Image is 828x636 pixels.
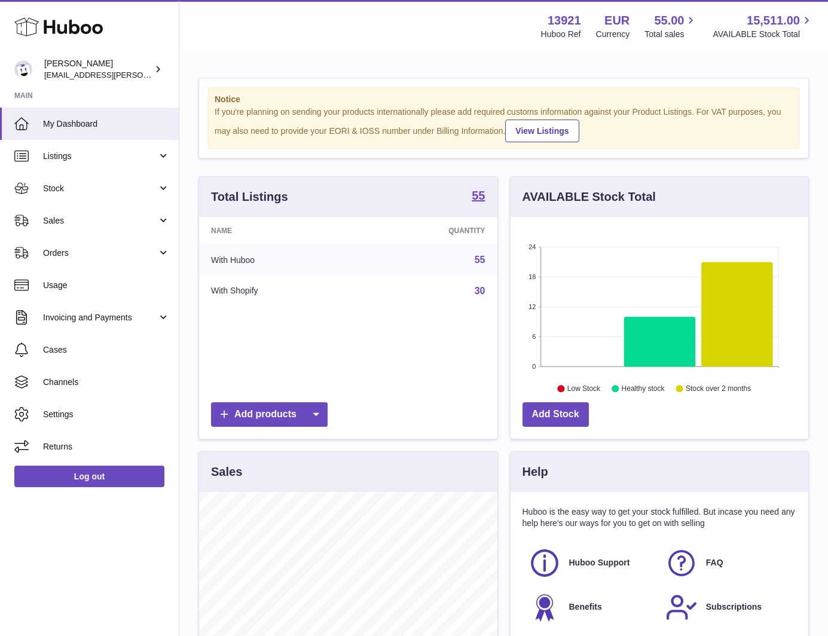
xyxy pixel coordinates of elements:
span: Cases [43,344,170,356]
span: 15,511.00 [747,13,800,29]
img: europe@orea.uk [14,60,32,78]
text: Stock over 2 months [686,384,751,393]
a: Add Stock [523,402,589,427]
span: Settings [43,409,170,420]
span: Huboo Support [569,557,630,568]
span: Stock [43,183,157,194]
a: 30 [475,286,485,296]
h3: Total Listings [211,189,288,205]
a: 55.00 Total sales [644,13,698,40]
a: View Listings [505,120,579,142]
strong: EUR [604,13,630,29]
a: FAQ [665,547,790,579]
span: Sales [43,215,157,227]
span: Invoicing and Payments [43,312,157,323]
a: Subscriptions [665,591,790,623]
span: Orders [43,247,157,259]
a: Huboo Support [528,547,653,579]
span: [EMAIL_ADDRESS][PERSON_NAME][DOMAIN_NAME] [44,70,240,79]
text: 24 [528,243,536,250]
span: My Dashboard [43,118,170,130]
text: 12 [528,303,536,310]
a: Log out [14,466,164,487]
div: Huboo Ref [541,29,581,40]
text: 6 [532,333,536,340]
span: Benefits [569,601,602,613]
strong: 13921 [548,13,581,29]
span: Total sales [644,29,698,40]
text: 18 [528,273,536,280]
span: Subscriptions [706,601,762,613]
a: 55 [475,255,485,265]
span: Usage [43,280,170,291]
h3: Help [523,464,548,480]
td: With Huboo [199,244,360,276]
th: Quantity [360,217,497,244]
strong: Notice [215,94,793,105]
div: If you're planning on sending your products internationally please add required customs informati... [215,106,793,142]
span: Channels [43,377,170,388]
span: FAQ [706,557,723,568]
a: Add products [211,402,328,427]
strong: 55 [472,189,485,201]
span: Returns [43,441,170,452]
th: Name [199,217,360,244]
p: Huboo is the easy way to get your stock fulfilled. But incase you need any help here's our ways f... [523,506,797,529]
a: 15,511.00 AVAILABLE Stock Total [713,13,814,40]
text: 0 [532,363,536,370]
div: Currency [596,29,630,40]
span: 55.00 [654,13,684,29]
span: AVAILABLE Stock Total [713,29,814,40]
text: Healthy stock [621,384,665,393]
h3: Sales [211,464,242,480]
span: Listings [43,151,157,162]
div: [PERSON_NAME] [44,58,152,81]
a: 55 [472,189,485,204]
a: Benefits [528,591,653,623]
text: Low Stock [567,384,600,393]
h3: AVAILABLE Stock Total [523,189,656,205]
td: With Shopify [199,276,360,307]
